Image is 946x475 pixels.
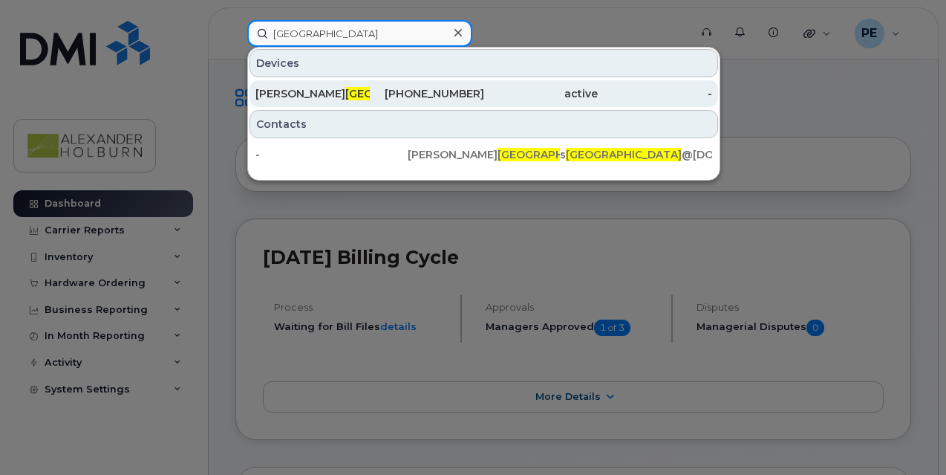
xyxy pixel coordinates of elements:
[498,148,613,161] span: [GEOGRAPHIC_DATA]
[255,86,370,101] div: [PERSON_NAME]
[255,147,408,162] div: -
[345,87,461,100] span: [GEOGRAPHIC_DATA]
[249,141,718,168] a: -[PERSON_NAME][GEOGRAPHIC_DATA]s[GEOGRAPHIC_DATA]@[DOMAIN_NAME]
[566,148,682,161] span: [GEOGRAPHIC_DATA]
[370,86,484,101] div: [PHONE_NUMBER]
[408,147,560,162] div: [PERSON_NAME]
[598,86,712,101] div: -
[249,110,718,138] div: Contacts
[249,49,718,77] div: Devices
[560,147,712,162] div: s @[DOMAIN_NAME]
[484,86,598,101] div: active
[249,80,718,107] a: [PERSON_NAME][GEOGRAPHIC_DATA][PHONE_NUMBER]active-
